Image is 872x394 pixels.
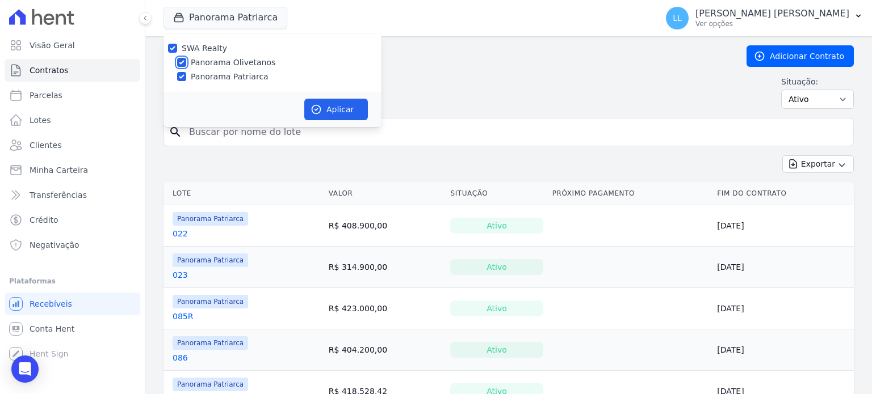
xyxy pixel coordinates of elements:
[782,155,854,173] button: Exportar
[5,317,140,340] a: Conta Hent
[5,293,140,315] a: Recebíveis
[304,99,368,120] button: Aplicar
[450,218,543,234] div: Ativo
[548,182,713,205] th: Próximo Pagamento
[9,274,136,288] div: Plataformas
[173,352,188,363] a: 086
[30,115,51,126] span: Lotes
[657,2,872,34] button: LL [PERSON_NAME] [PERSON_NAME] Ver opções
[5,134,140,156] a: Clientes
[324,329,446,371] td: R$ 404.200,00
[324,247,446,288] td: R$ 314.900,00
[450,300,543,316] div: Ativo
[673,14,682,22] span: LL
[712,247,854,288] td: [DATE]
[163,46,728,66] h2: Contratos
[712,205,854,247] td: [DATE]
[450,342,543,358] div: Ativo
[5,109,140,132] a: Lotes
[173,336,248,350] span: Panorama Patriarca
[30,323,74,334] span: Conta Hent
[173,253,248,267] span: Panorama Patriarca
[11,355,39,383] div: Open Intercom Messenger
[30,40,75,51] span: Visão Geral
[169,125,182,139] i: search
[695,19,849,28] p: Ver opções
[173,295,248,308] span: Panorama Patriarca
[182,121,849,143] input: Buscar por nome do lote
[712,182,854,205] th: Fim do Contrato
[695,8,849,19] p: [PERSON_NAME] [PERSON_NAME]
[191,57,275,69] label: Panorama Olivetanos
[30,90,62,101] span: Parcelas
[5,209,140,231] a: Crédito
[30,214,58,226] span: Crédito
[173,212,248,226] span: Panorama Patriarca
[173,311,193,322] a: 085R
[324,182,446,205] th: Valor
[5,84,140,107] a: Parcelas
[450,259,543,275] div: Ativo
[5,234,140,256] a: Negativação
[30,139,61,151] span: Clientes
[5,34,140,57] a: Visão Geral
[173,378,248,391] span: Panorama Patriarca
[5,159,140,181] a: Minha Carteira
[712,288,854,329] td: [DATE]
[173,228,188,239] a: 022
[324,205,446,247] td: R$ 408.900,00
[5,184,140,206] a: Transferências
[163,7,287,28] button: Panorama Patriarca
[5,59,140,82] a: Contratos
[30,239,79,251] span: Negativação
[163,182,324,205] th: Lote
[30,164,88,176] span: Minha Carteira
[173,269,188,281] a: 023
[30,65,68,76] span: Contratos
[182,44,227,53] label: SWA Realty
[191,71,269,83] label: Panorama Patriarca
[712,329,854,371] td: [DATE]
[747,45,854,67] a: Adicionar Contrato
[446,182,547,205] th: Situação
[781,76,854,87] label: Situação:
[30,298,72,310] span: Recebíveis
[324,288,446,329] td: R$ 423.000,00
[30,189,87,201] span: Transferências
